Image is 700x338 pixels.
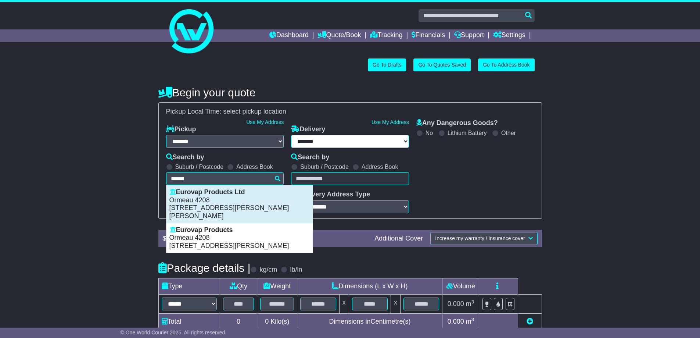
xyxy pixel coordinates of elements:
[426,129,433,136] label: No
[478,58,534,71] a: Go To Address Book
[448,129,487,136] label: Lithium Battery
[391,294,401,313] td: x
[169,242,310,250] p: [STREET_ADDRESS][PERSON_NAME]
[412,29,445,42] a: Financials
[236,163,273,170] label: Address Book
[430,232,537,245] button: Increase my warranty / insurance cover
[158,313,220,330] td: Total
[454,29,484,42] a: Support
[166,125,196,134] label: Pickup
[291,191,370,199] label: Delivery Address Type
[220,313,257,330] td: 0
[317,29,361,42] a: Quote/Book
[471,299,474,305] sup: 3
[527,318,533,325] a: Add new item
[169,188,310,196] p: Eurovap Products Ltd
[121,330,227,335] span: © One World Courier 2025. All rights reserved.
[371,119,409,125] a: Use My Address
[223,108,286,115] span: select pickup location
[257,278,297,294] td: Weight
[246,119,284,125] a: Use My Address
[448,318,464,325] span: 0.000
[175,163,224,170] label: Suburb / Postcode
[259,266,277,274] label: kg/cm
[300,163,349,170] label: Suburb / Postcode
[290,266,302,274] label: lb/in
[370,29,402,42] a: Tracking
[169,196,310,204] p: Ormeau 4208
[158,262,251,274] h4: Package details |
[471,317,474,322] sup: 3
[448,300,464,307] span: 0.000
[158,278,220,294] td: Type
[501,129,516,136] label: Other
[169,204,310,212] p: [STREET_ADDRESS][PERSON_NAME]
[257,313,297,330] td: Kilo(s)
[220,278,257,294] td: Qty
[169,226,310,234] p: Eurovap Products
[362,163,398,170] label: Address Book
[368,58,406,71] a: Go To Drafts
[158,86,542,99] h4: Begin your quote
[297,313,442,330] td: Dimensions in Centimetre(s)
[269,29,309,42] a: Dashboard
[169,212,310,220] p: [PERSON_NAME]
[442,278,479,294] td: Volume
[162,108,538,116] div: Pickup Local Time:
[493,29,525,42] a: Settings
[466,318,474,325] span: m
[435,235,525,241] span: Increase my warranty / insurance cover
[413,58,471,71] a: Go To Quotes Saved
[297,278,442,294] td: Dimensions (L x W x H)
[291,125,325,134] label: Delivery
[371,235,427,243] div: Additional Cover
[169,234,310,242] p: Ormeau 4208
[416,119,498,127] label: Any Dangerous Goods?
[339,294,349,313] td: x
[166,153,204,161] label: Search by
[291,153,329,161] label: Search by
[466,300,474,307] span: m
[265,318,269,325] span: 0
[159,235,371,243] div: $ FreightSafe warranty included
